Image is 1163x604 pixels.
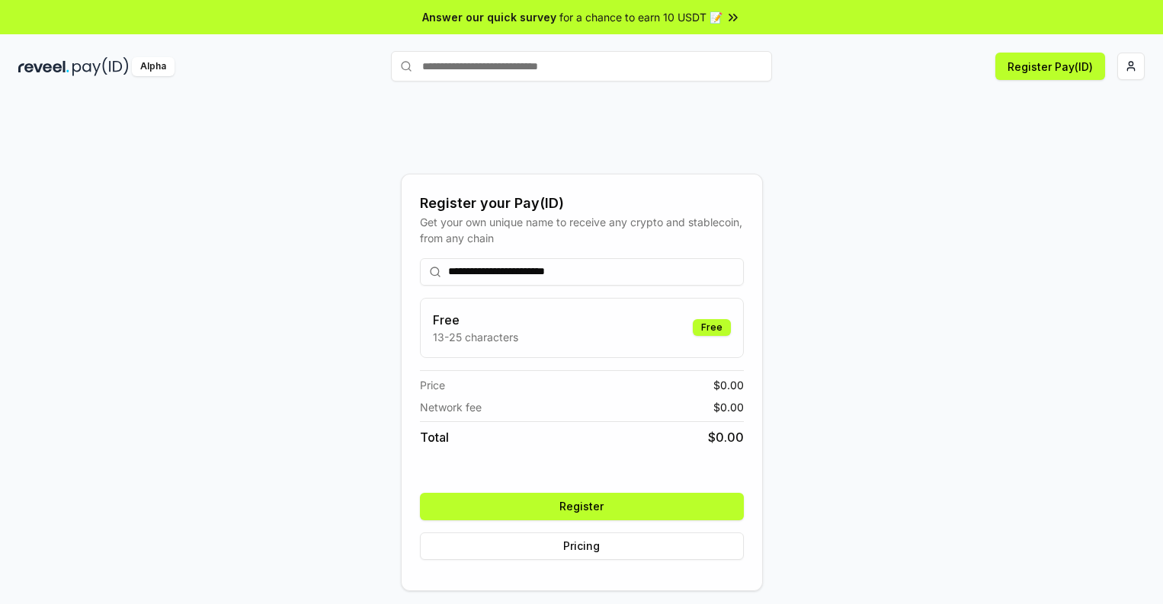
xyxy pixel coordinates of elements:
[713,377,744,393] span: $ 0.00
[995,53,1105,80] button: Register Pay(ID)
[420,214,744,246] div: Get your own unique name to receive any crypto and stablecoin, from any chain
[693,319,731,336] div: Free
[708,428,744,446] span: $ 0.00
[433,311,518,329] h3: Free
[132,57,175,76] div: Alpha
[559,9,722,25] span: for a chance to earn 10 USDT 📝
[713,399,744,415] span: $ 0.00
[72,57,129,76] img: pay_id
[420,193,744,214] div: Register your Pay(ID)
[422,9,556,25] span: Answer our quick survey
[420,377,445,393] span: Price
[420,428,449,446] span: Total
[420,493,744,520] button: Register
[433,329,518,345] p: 13-25 characters
[420,532,744,560] button: Pricing
[420,399,482,415] span: Network fee
[18,57,69,76] img: reveel_dark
